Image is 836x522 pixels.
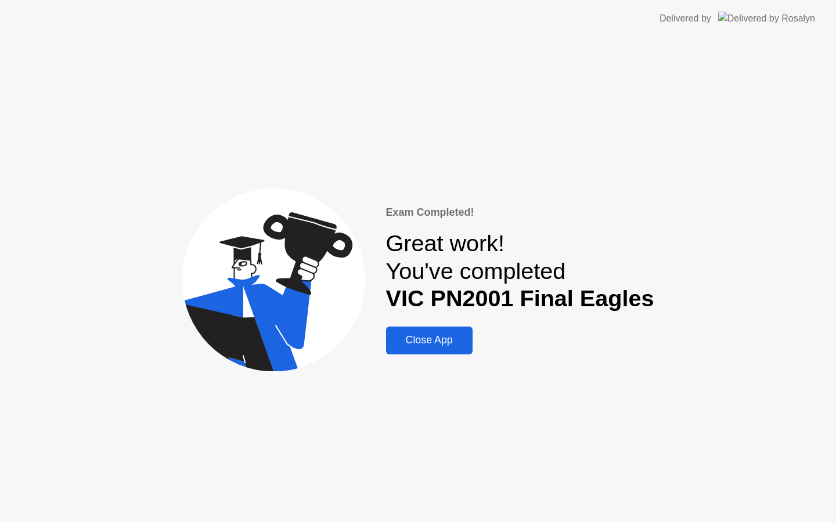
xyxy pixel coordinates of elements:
button: Close App [386,327,473,354]
img: Delivered by Rosalyn [718,12,815,25]
div: Close App [390,334,469,346]
div: Exam Completed! [386,205,654,220]
b: VIC PN2001 Final Eagles [386,285,654,311]
div: Great work! You've completed [386,230,654,313]
div: Delivered by [660,12,711,26]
